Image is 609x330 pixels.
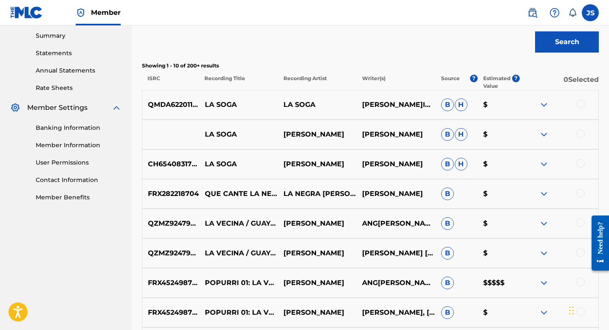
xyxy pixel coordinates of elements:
[36,193,122,202] a: Member Benefits
[36,123,122,132] a: Banking Information
[441,217,454,230] span: B
[520,75,599,90] p: 0 Selected
[527,8,538,18] img: search
[478,189,520,199] p: $
[478,159,520,169] p: $
[524,4,541,21] a: Public Search
[36,31,122,40] a: Summary
[199,218,278,229] p: LA VECINA / GUAYABO ZARANDIAO / EL GABANCITO / TU ALMA Y LA MIA / TIERRA NEGRA / DE MODA QUE SI /...
[199,159,278,169] p: LA SOGA
[278,248,357,258] p: [PERSON_NAME]
[539,248,549,258] img: expand
[199,100,278,110] p: LA SOGA
[539,218,549,229] img: expand
[278,75,357,90] p: Recording Artist
[10,6,43,19] img: MLC Logo
[10,103,20,113] img: Member Settings
[199,248,278,258] p: LA VECINA / GUAYABO ZARANDIAO / EL GABANCITO / TU ALMA Y LA MIA / TIERRA NEGRA / DE MODA QUE SI /...
[539,278,549,288] img: expand
[441,187,454,200] span: B
[36,158,122,167] a: User Permissions
[441,75,460,90] p: Source
[278,278,357,288] p: [PERSON_NAME]
[278,189,357,199] p: LA NEGRA [PERSON_NAME]
[199,278,278,288] p: POPURRI 01: LA VECINA / GUAYABO ZARANDIAO / [GEOGRAPHIC_DATA] / TU ALMA Y LA MIA / TIERRA NEGRA /...
[585,209,609,277] iframe: Resource Center
[478,100,520,110] p: $
[357,308,435,318] p: [PERSON_NAME], [PERSON_NAME], [PERSON_NAME], [PERSON_NAME], [PERSON_NAME], [PERSON_NAME], [PERSON...
[567,289,609,330] div: Widget de chat
[357,159,435,169] p: [PERSON_NAME]
[199,129,278,140] p: LA SOGA
[278,308,357,318] p: [PERSON_NAME]
[199,189,278,199] p: QUE CANTE LA NEGRA
[27,103,88,113] span: Member Settings
[441,128,454,141] span: B
[36,84,122,92] a: Rate Sheets
[91,8,121,17] span: Member
[142,278,199,288] p: FRX452498752
[199,308,278,318] p: POPURRI 01: LA VECINA / GUAYABO ZARANDIAO / [GEOGRAPHIC_DATA] / TU ALMA Y LA MIA / TIERRA NEGRA /...
[142,75,199,90] p: ISRC
[357,218,435,229] p: ANG[PERSON_NAME]Y[PERSON_NAME]M[PERSON_NAME]A[PERSON_NAME]S[PERSON_NAME]UA[PERSON_NAME]UL[PERSON_...
[142,189,199,199] p: FRX282218704
[142,218,199,229] p: QZMZ92479270
[142,308,199,318] p: FRX452498752
[36,176,122,185] a: Contact Information
[539,159,549,169] img: expand
[357,189,435,199] p: [PERSON_NAME]
[568,8,577,17] div: Notifications
[441,306,454,319] span: B
[278,218,357,229] p: [PERSON_NAME]
[567,289,609,330] iframe: Chat Widget
[539,129,549,140] img: expand
[111,103,122,113] img: expand
[478,129,520,140] p: $
[278,100,357,110] p: LA SOGA
[478,308,520,318] p: $
[478,248,520,258] p: $
[478,218,520,229] p: $
[550,8,560,18] img: help
[142,100,199,110] p: QMDA62201119
[199,75,278,90] p: Recording Title
[142,62,599,70] p: Showing 1 - 10 of 200+ results
[36,66,122,75] a: Annual Statements
[357,248,435,258] p: [PERSON_NAME] [PERSON_NAME] [PERSON_NAME] [PERSON_NAME] [PERSON_NAME], [PERSON_NAME], [PERSON_NAM...
[539,308,549,318] img: expand
[441,158,454,171] span: B
[76,8,86,18] img: Top Rightsholder
[582,4,599,21] div: User Menu
[142,248,199,258] p: QZMZ92479270
[357,129,435,140] p: [PERSON_NAME]
[142,159,199,169] p: CH6540831706
[357,278,435,288] p: ANG[PERSON_NAME]Y[PERSON_NAME]M[PERSON_NAME]A[PERSON_NAME]S[PERSON_NAME]UA[PERSON_NAME]UL[PERSON_...
[546,4,563,21] div: Help
[455,128,467,141] span: H
[535,31,599,53] button: Search
[470,75,478,82] span: ?
[357,75,436,90] p: Writer(s)
[357,100,435,110] p: [PERSON_NAME]IO[PERSON_NAME]UA[PERSON_NAME]
[569,298,574,323] div: Arrastrar
[441,247,454,260] span: B
[441,277,454,289] span: B
[483,75,512,90] p: Estimated Value
[278,129,357,140] p: [PERSON_NAME]
[539,100,549,110] img: expand
[539,189,549,199] img: expand
[278,159,357,169] p: [PERSON_NAME]
[455,98,467,111] span: H
[36,141,122,150] a: Member Information
[36,49,122,58] a: Statements
[512,75,520,82] span: ?
[478,278,520,288] p: $$$$$
[441,98,454,111] span: B
[455,158,467,171] span: H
